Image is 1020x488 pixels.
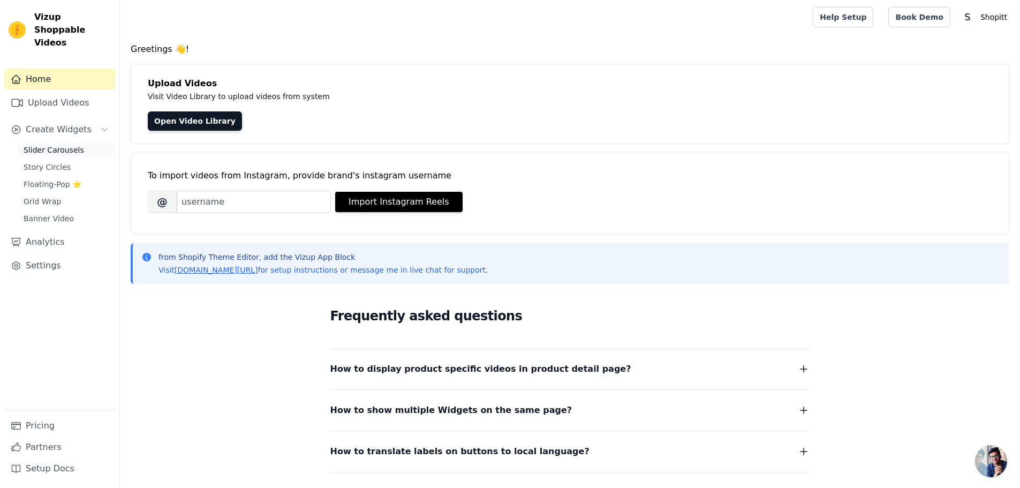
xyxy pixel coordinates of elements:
p: Visit Video Library to upload videos from system [148,90,628,103]
span: How to display product specific videos in product detail page? [330,362,631,377]
a: Upload Videos [4,92,115,114]
button: How to show multiple Widgets on the same page? [330,403,810,418]
p: Visit for setup instructions or message me in live chat for support. [158,265,488,275]
text: S [964,12,970,22]
a: Grid Wrap [17,194,115,209]
span: Vizup Shoppable Videos [34,11,111,49]
a: Setup Docs [4,458,115,479]
button: How to translate labels on buttons to local language? [330,444,810,459]
button: Create Widgets [4,119,115,140]
p: from Shopify Theme Editor, add the Vizup App Block [158,252,488,262]
a: Book Demo [888,7,950,27]
a: Help Setup [813,7,873,27]
a: Home [4,69,115,90]
span: Banner Video [24,213,74,224]
span: @ [148,191,177,213]
button: Import Instagram Reels [335,192,463,212]
span: Floating-Pop ⭐ [24,179,81,190]
h4: Upload Videos [148,77,992,90]
a: Story Circles [17,160,115,175]
a: Slider Carousels [17,142,115,157]
span: Create Widgets [26,123,92,136]
a: Floating-Pop ⭐ [17,177,115,192]
button: How to display product specific videos in product detail page? [330,362,810,377]
input: username [177,191,331,213]
a: Pricing [4,415,115,437]
img: Vizup [9,21,26,39]
a: Analytics [4,231,115,253]
h2: Frequently asked questions [330,305,810,327]
h4: Greetings 👋! [131,43,1009,56]
a: Partners [4,437,115,458]
div: To import videos from Instagram, provide brand's instagram username [148,169,992,182]
button: S Shopitt [959,7,1011,27]
span: Grid Wrap [24,196,61,207]
span: Story Circles [24,162,71,172]
div: Open chat [975,445,1007,477]
a: Settings [4,255,115,276]
span: How to translate labels on buttons to local language? [330,444,590,459]
a: [DOMAIN_NAME][URL] [175,266,258,274]
span: How to show multiple Widgets on the same page? [330,403,572,418]
a: Open Video Library [148,111,242,131]
a: Banner Video [17,211,115,226]
p: Shopitt [976,7,1011,27]
span: Slider Carousels [24,145,84,155]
